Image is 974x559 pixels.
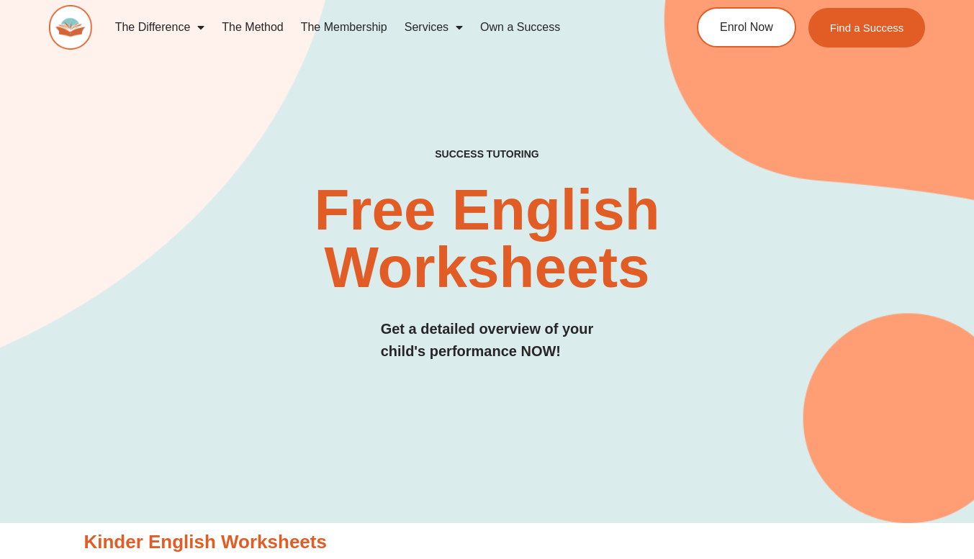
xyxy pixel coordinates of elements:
a: The Membership [292,11,396,44]
a: Own a Success [472,11,569,44]
h3: Kinder English Worksheets [84,530,890,555]
a: The Difference [107,11,214,44]
a: Enrol Now [697,7,796,47]
h3: Get a detailed overview of your child's performance NOW! [381,318,594,363]
nav: Menu [107,11,646,44]
a: The Method [213,11,292,44]
span: Enrol Now [720,22,773,33]
h2: Free English Worksheets​ [198,181,777,296]
a: Find a Success [808,8,926,47]
h4: SUCCESS TUTORING​ [357,148,617,160]
span: Find a Success [830,22,904,33]
a: Services [396,11,472,44]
